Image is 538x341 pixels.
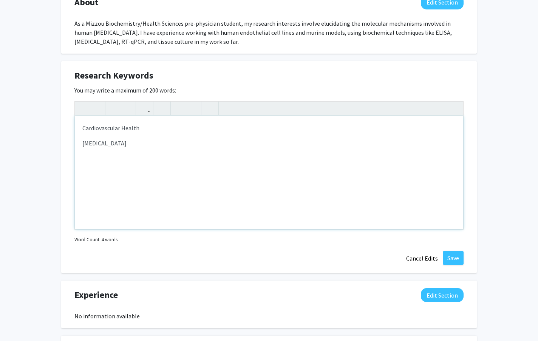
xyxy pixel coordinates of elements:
[6,307,32,335] iframe: Chat
[90,102,103,115] button: Emphasis (Ctrl + I)
[121,102,134,115] button: Subscript
[401,251,443,265] button: Cancel Edits
[173,102,186,115] button: Unordered list
[75,116,463,229] div: Note to users with screen readers: Please deactivate our accessibility plugin for this page as it...
[82,123,456,133] p: Cardiovascular Health
[448,102,461,115] button: Fullscreen
[74,19,464,46] div: As a Mizzou Biochemistry/Health Sciences pre-physician student, my research interests involve elu...
[77,102,90,115] button: Strong (Ctrl + B)
[421,288,464,302] button: Edit Experience
[82,139,456,148] p: [MEDICAL_DATA]
[186,102,199,115] button: Ordered list
[74,312,464,321] div: No information available
[107,102,121,115] button: Superscript
[74,69,153,82] span: Research Keywords
[74,86,176,95] label: You may write a maximum of 200 words:
[221,102,234,115] button: Insert horizontal rule
[74,288,118,302] span: Experience
[74,236,117,243] small: Word Count: 4 words
[443,251,464,265] button: Save
[203,102,216,115] button: Remove format
[155,102,169,115] button: Insert Image
[138,102,151,115] button: Link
